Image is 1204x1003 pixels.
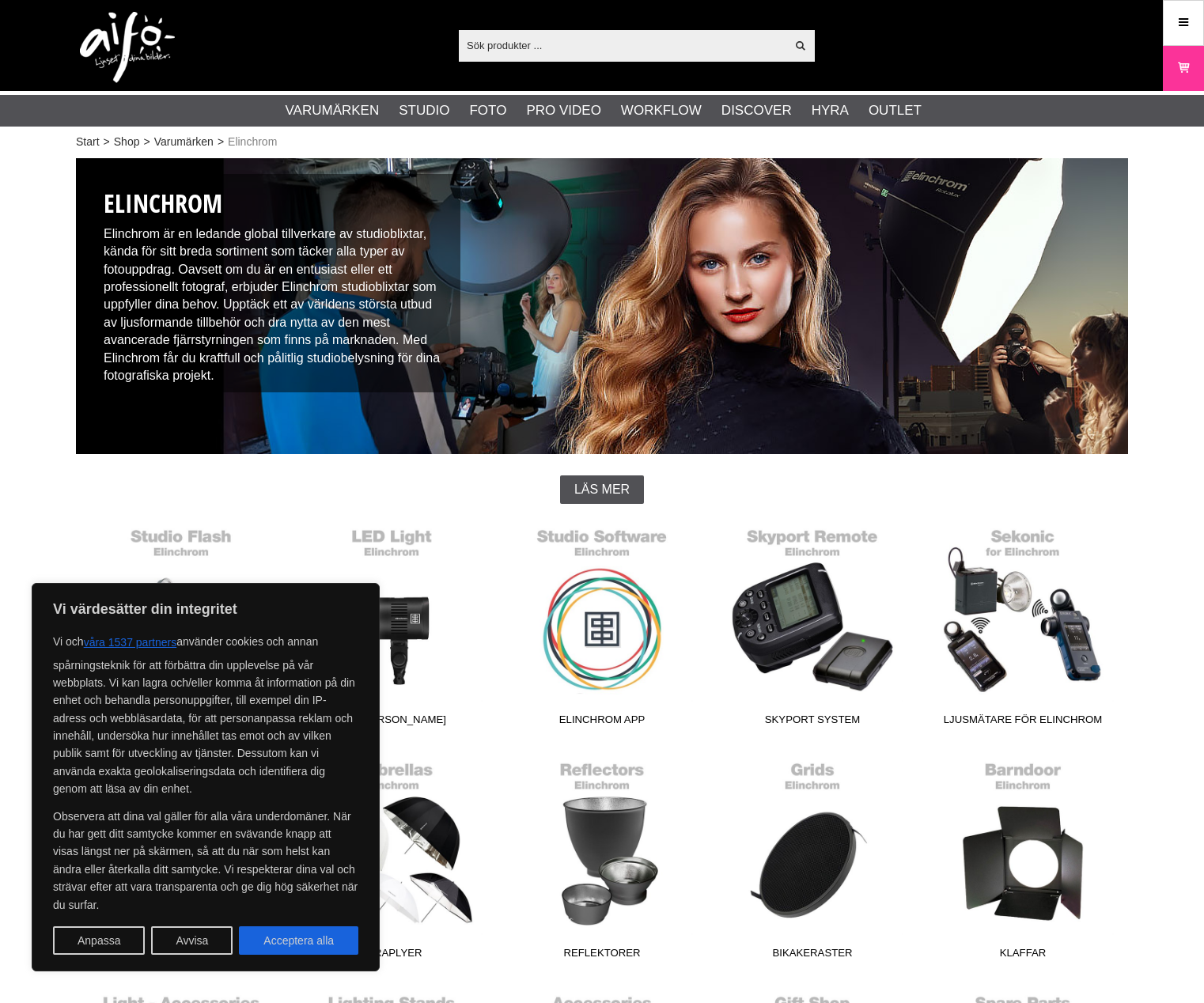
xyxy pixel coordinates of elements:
span: Skyport System [707,712,918,733]
a: Studioblixtar [76,520,286,733]
div: Elinchrom är en ledande global tillverkare av studioblixtar, kända för sitt breda sortiment som t... [92,174,460,392]
span: LED [PERSON_NAME] [286,712,497,733]
p: Vi och använder cookies och annan spårningsteknik för att förbättra din upplevelse på vår webbpla... [53,628,358,798]
img: logo.png [80,12,175,83]
span: Reflektorer [497,945,707,967]
span: Elinchrom [228,134,277,150]
a: Varumärken [286,100,380,121]
a: Workflow [621,100,702,121]
img: Elinchrom Studioblixtar [76,158,1128,454]
span: Läs mer [574,483,630,497]
div: Vi värdesätter din integritet [32,583,380,971]
a: Skyport System [707,520,918,733]
a: Varumärken [154,134,214,150]
a: Hyra [812,100,849,121]
a: Elinchrom App [497,520,707,733]
a: Paraplyer [286,753,497,967]
h1: Elinchrom [104,186,449,221]
button: Acceptera alla [239,926,358,955]
a: Pro Video [526,100,600,121]
span: > [218,134,224,150]
span: Elinchrom App [497,712,707,733]
p: Vi värdesätter din integritet [53,600,358,619]
button: Avvisa [151,926,233,955]
a: Bikakeraster [707,753,918,967]
a: Outlet [869,100,922,121]
a: Reflektorer [497,753,707,967]
span: Klaffar [918,945,1128,967]
span: Paraplyer [286,945,497,967]
button: Anpassa [53,926,145,955]
p: Observera att dina val gäller för alla våra underdomäner. När du har gett ditt samtycke kommer en... [53,808,358,914]
a: LED [PERSON_NAME] [286,520,497,733]
a: Discover [721,100,792,121]
button: våra 1537 partners [84,628,177,657]
a: Shop [114,134,140,150]
a: Start [76,134,100,150]
a: Studio [399,100,449,121]
input: Sök produkter ... [459,33,786,57]
span: Bikakeraster [707,945,918,967]
span: Ljusmätare för Elinchrom [918,712,1128,733]
a: Ljusmätare för Elinchrom [918,520,1128,733]
a: Foto [469,100,506,121]
span: > [104,134,110,150]
a: Klaffar [918,753,1128,967]
span: > [143,134,150,150]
